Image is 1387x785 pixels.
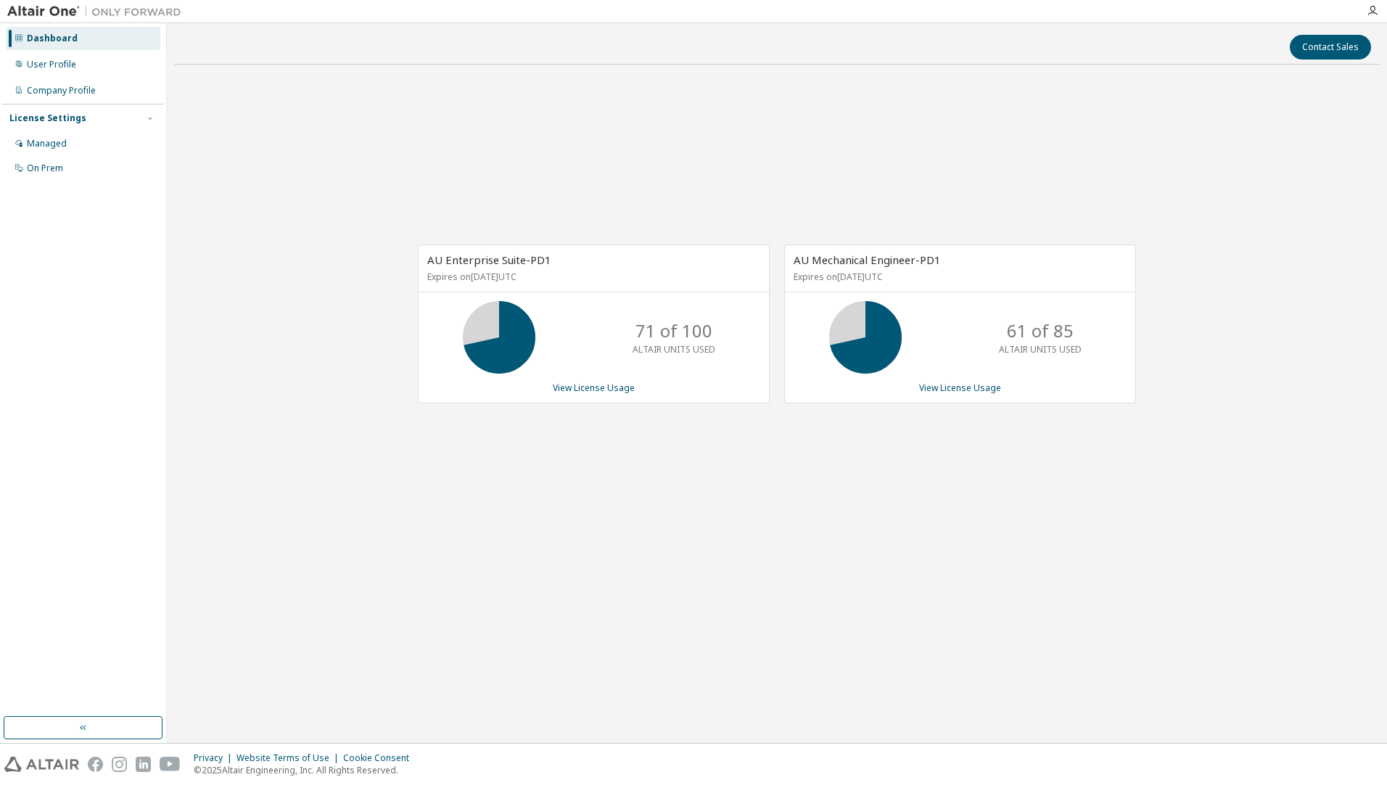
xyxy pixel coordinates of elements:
[27,138,67,149] div: Managed
[27,59,76,70] div: User Profile
[194,764,418,776] p: © 2025 Altair Engineering, Inc. All Rights Reserved.
[427,271,757,283] p: Expires on [DATE] UTC
[553,382,635,394] a: View License Usage
[427,252,551,267] span: AU Enterprise Suite-PD1
[194,752,236,764] div: Privacy
[1290,35,1371,59] button: Contact Sales
[919,382,1001,394] a: View License Usage
[112,757,127,772] img: instagram.svg
[633,343,715,355] p: ALTAIR UNITS USED
[236,752,343,764] div: Website Terms of Use
[88,757,103,772] img: facebook.svg
[635,318,712,343] p: 71 of 100
[4,757,79,772] img: altair_logo.svg
[999,343,1082,355] p: ALTAIR UNITS USED
[9,112,86,124] div: License Settings
[1007,318,1074,343] p: 61 of 85
[136,757,151,772] img: linkedin.svg
[160,757,181,772] img: youtube.svg
[7,4,189,19] img: Altair One
[27,163,63,174] div: On Prem
[27,33,78,44] div: Dashboard
[794,252,941,267] span: AU Mechanical Engineer-PD1
[343,752,418,764] div: Cookie Consent
[27,85,96,96] div: Company Profile
[794,271,1123,283] p: Expires on [DATE] UTC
